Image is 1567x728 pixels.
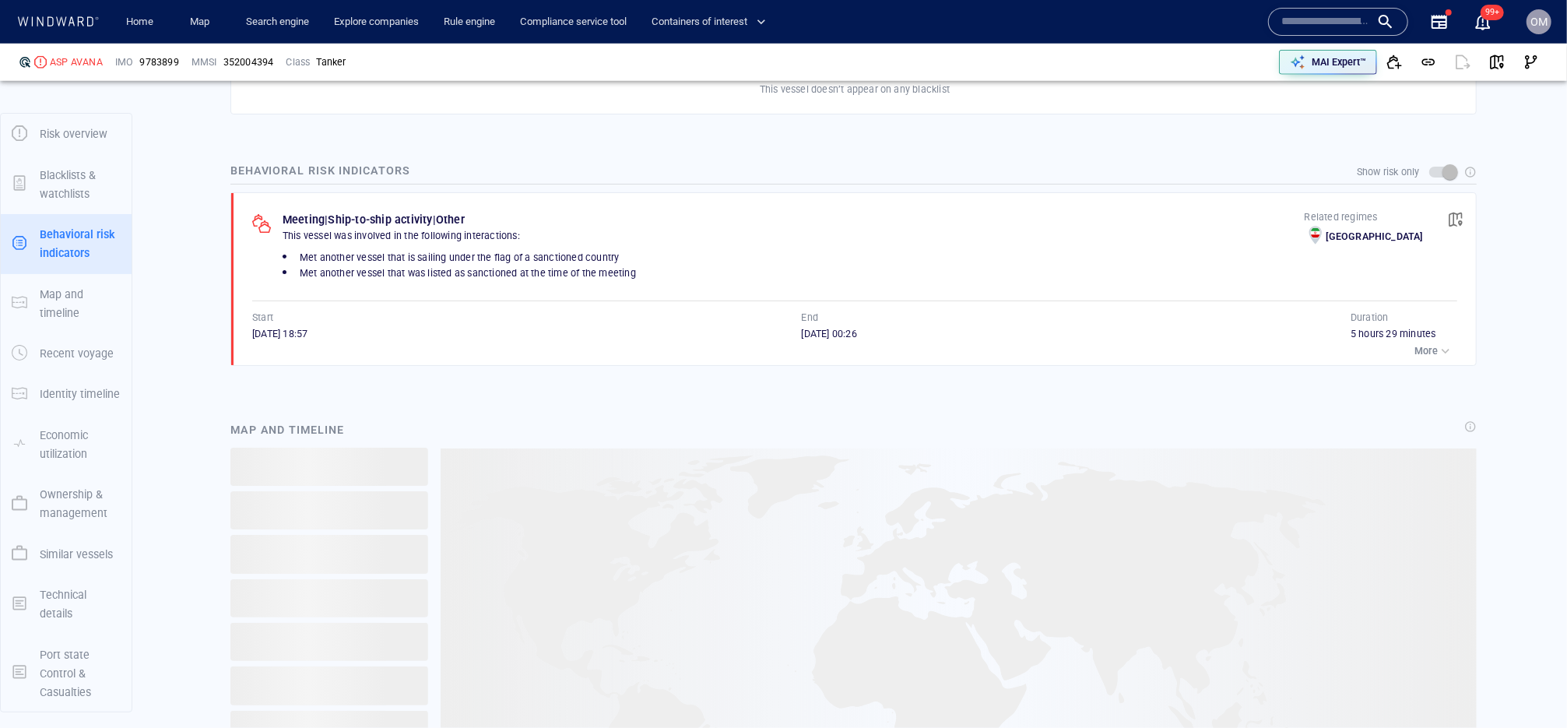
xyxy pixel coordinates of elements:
div: Dev Compliance defined risk: indication [19,56,31,69]
p: IMO [115,55,134,69]
div: Tanker [316,55,346,69]
button: OM [1523,6,1555,37]
button: Similar vessels [1,534,132,575]
span: ‌ [230,491,428,529]
a: Map [184,9,221,36]
button: Get link [1411,45,1446,79]
button: Identity timeline [1,374,132,414]
p: Start [252,311,273,325]
iframe: Chat [1501,658,1555,716]
div: 5 hours 29 minutes [1351,327,1457,341]
p: Meeting [283,210,325,229]
span: Met another vessel that was listed as sanctioned at the time of the meeting [300,267,636,279]
button: Behavioral risk indicators [1,214,132,274]
button: Home [115,9,165,36]
span: Met another vessel that is sailing under the flag of a sanctioned country [300,251,620,263]
span: ‌ [230,666,428,705]
div: Notification center [1474,12,1492,31]
p: Blacklists & watchlists [40,166,121,204]
p: | [433,210,436,229]
a: Recent voyage [1,346,132,360]
span: ‌ [230,579,428,617]
p: Ship-to-ship activity [328,210,432,229]
a: Technical details [1,596,132,610]
span: Containers of interest [652,13,766,31]
button: Economic utilization [1,415,132,475]
button: Port state Control & Casualties [1,635,132,713]
div: High risk [34,56,47,69]
a: 99+ [1470,9,1495,34]
p: | [325,210,328,229]
span: OM [1530,16,1548,28]
p: Port state Control & Casualties [40,645,121,702]
p: Similar vessels [40,545,113,564]
span: [DATE] 18:57 [252,328,307,339]
a: Rule engine [437,9,501,36]
a: Risk overview [1,126,132,141]
p: End [802,311,819,325]
p: This vessel doesn’t appear on any blacklist [760,83,950,97]
button: Add to vessel list [1377,45,1411,79]
button: Ownership & management [1,474,132,534]
span: 99+ [1481,5,1504,20]
p: Show risk only [1357,165,1420,179]
a: Explore companies [328,9,425,36]
a: Compliance service tool [514,9,633,36]
button: Map [177,9,227,36]
div: Map and timeline [224,414,350,445]
button: 99+ [1474,12,1492,31]
p: Ownership & management [40,485,121,523]
p: Risk overview [40,125,107,143]
p: Identity timeline [40,385,120,403]
a: Blacklists & watchlists [1,176,132,191]
a: Ownership & management [1,496,132,511]
p: Technical details [40,586,121,624]
p: MAI Expert™ [1312,55,1366,69]
button: Containers of interest [645,9,779,36]
p: This vessel was involved in the following interactions: [283,229,1305,243]
p: [GEOGRAPHIC_DATA] [1326,230,1423,244]
span: ‌ [230,448,428,486]
a: Home [121,9,160,36]
a: Port state Control & Casualties [1,665,132,680]
p: Other [436,210,465,229]
button: Risk overview [1,114,132,154]
button: Recent voyage [1,333,132,374]
a: Economic utilization [1,436,132,451]
p: Related regimes [1305,210,1423,224]
a: Search engine [240,9,315,36]
a: Similar vessels [1,546,132,561]
button: More [1411,340,1457,362]
span: 9783899 [139,55,178,69]
button: Blacklists & watchlists [1,155,132,215]
p: More [1414,344,1438,358]
a: Map and timeline [1,295,132,310]
button: Map and timeline [1,274,132,334]
p: Class [286,55,310,69]
p: Recent voyage [40,344,114,363]
div: 352004394 [223,55,274,69]
button: Technical details [1,575,132,635]
span: [DATE] 00:26 [802,328,857,339]
p: Economic utilization [40,426,121,464]
p: Behavioral risk indicators [40,225,121,263]
button: Visual Link Analysis [1514,45,1548,79]
button: MAI Expert™ [1279,50,1377,75]
a: Behavioral risk indicators [1,236,132,251]
button: View on map [1439,202,1473,237]
p: MMSI [191,55,217,69]
span: ‌ [230,535,428,573]
a: Identity timeline [1,386,132,401]
p: Duration [1351,311,1389,325]
div: ASP AVANA [50,55,103,69]
p: Map and timeline [40,285,121,323]
button: View on map [1480,45,1514,79]
span: ‌ [230,623,428,661]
